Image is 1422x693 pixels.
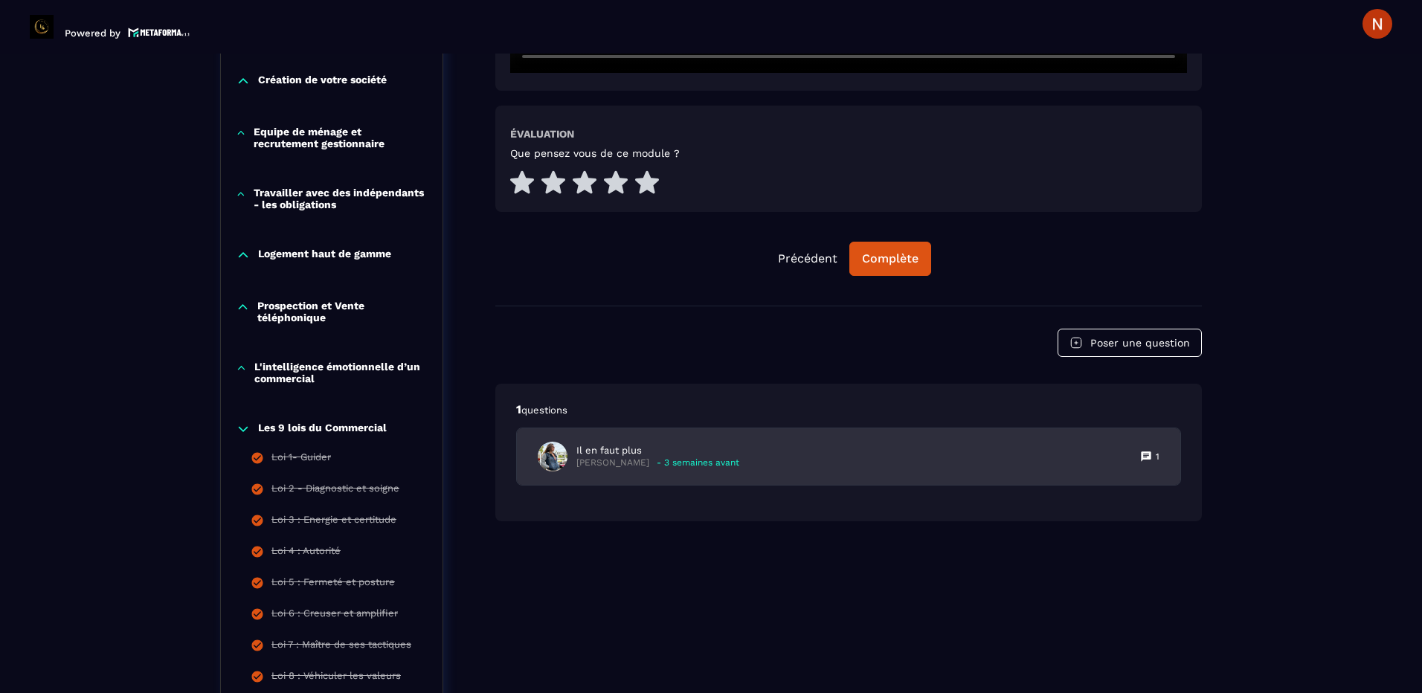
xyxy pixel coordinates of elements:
p: Logement haut de gamme [258,248,391,262]
div: Loi 2 - Diagnostic et soigne [271,483,399,499]
p: - 3 semaines avant [657,457,739,468]
p: Il en faut plus [576,444,739,457]
span: questions [521,404,567,416]
h5: Que pensez vous de ce module ? [510,147,680,159]
button: Poser une question [1058,329,1202,357]
p: [PERSON_NAME] [576,457,649,468]
button: Précédent [766,242,849,275]
p: L'intelligence émotionnelle d’un commercial [254,361,428,384]
div: Loi 8 : Véhiculer les valeurs [271,670,401,686]
img: logo [128,26,190,39]
h6: Évaluation [510,128,574,140]
p: Création de votre société [258,74,387,88]
p: Travailler avec des indépendants - les obligations [254,187,428,210]
img: logo-branding [30,15,54,39]
div: Loi 6 : Creuser et amplifier [271,607,398,624]
p: Powered by [65,28,120,39]
p: 1 [516,402,1181,418]
button: Complète [849,242,931,276]
div: Loi 5 : Fermeté et posture [271,576,395,593]
p: Equipe de ménage et recrutement gestionnaire [254,126,428,149]
p: Les 9 lois du Commercial [258,422,387,436]
p: Prospection et Vente téléphonique [257,300,428,323]
div: Complète [862,251,918,266]
div: Loi 4 : Autorité [271,545,341,561]
p: 1 [1156,451,1159,462]
div: Loi 1- Guider [271,451,331,468]
div: Loi 3 : Energie et certitude [271,514,396,530]
div: Loi 7 : Maître de ses tactiques [271,639,411,655]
